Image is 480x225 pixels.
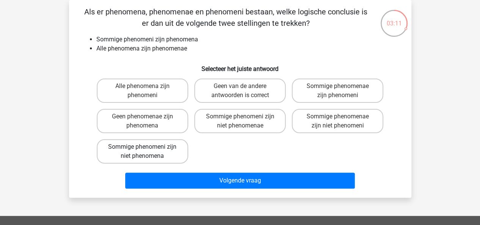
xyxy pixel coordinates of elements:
div: 03:11 [380,9,408,28]
button: Volgende vraag [125,173,355,189]
label: Sommige phenomeni zijn niet phenomena [97,139,188,164]
label: Sommige phenomenae zijn phenomeni [292,79,383,103]
label: Geen van de andere antwoorden is correct [194,79,286,103]
li: Alle phenomena zijn phenomenae [96,44,399,53]
label: Sommige phenomenae zijn niet phenomeni [292,109,383,133]
label: Alle phenomena zijn phenomeni [97,79,188,103]
p: Als er phenomena, phenomenae en phenomeni bestaan, welke logische conclusie is er dan uit de volg... [81,6,371,29]
li: Sommige phenomeni zijn phenomena [96,35,399,44]
h6: Selecteer het juiste antwoord [81,59,399,72]
label: Geen phenomenae zijn phenomena [97,109,188,133]
label: Sommige phenomeni zijn niet phenomenae [194,109,286,133]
